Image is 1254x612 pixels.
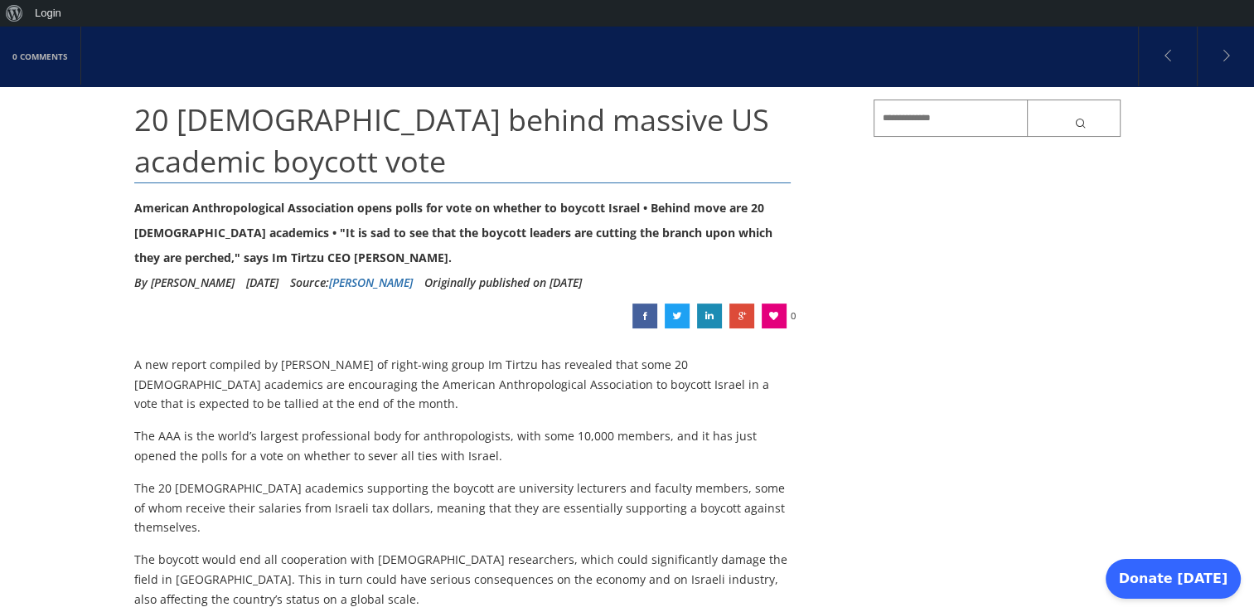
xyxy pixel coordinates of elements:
p: The 20 [DEMOGRAPHIC_DATA] academics supporting the boycott are university lecturers and faculty m... [134,478,792,537]
a: 20 Israelis behind massive US academic boycott vote [632,304,657,328]
a: 20 Israelis behind massive US academic boycott vote [665,304,690,328]
li: Originally published on [DATE] [424,270,582,295]
span: 20 [DEMOGRAPHIC_DATA] behind massive US academic boycott vote [134,100,769,182]
p: The boycott would end all cooperation with [DEMOGRAPHIC_DATA] researchers, which could significan... [134,550,792,609]
div: American Anthropological Association opens polls for vote on whether to boycott Israel • Behind m... [134,196,792,270]
div: Source: [290,270,413,295]
span: 0 [791,304,796,328]
a: 20 Israelis behind massive US academic boycott vote [729,304,754,328]
li: By [PERSON_NAME] [134,270,235,295]
p: A new report compiled by [PERSON_NAME] of right-wing group Im Tirtzu has revealed that some 20 [D... [134,355,792,414]
p: The AAA is the world’s largest professional body for anthropologists, with some 10,000 members, a... [134,426,792,466]
a: [PERSON_NAME] [329,274,413,290]
a: 20 Israelis behind massive US academic boycott vote [697,304,722,328]
li: [DATE] [246,270,278,295]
